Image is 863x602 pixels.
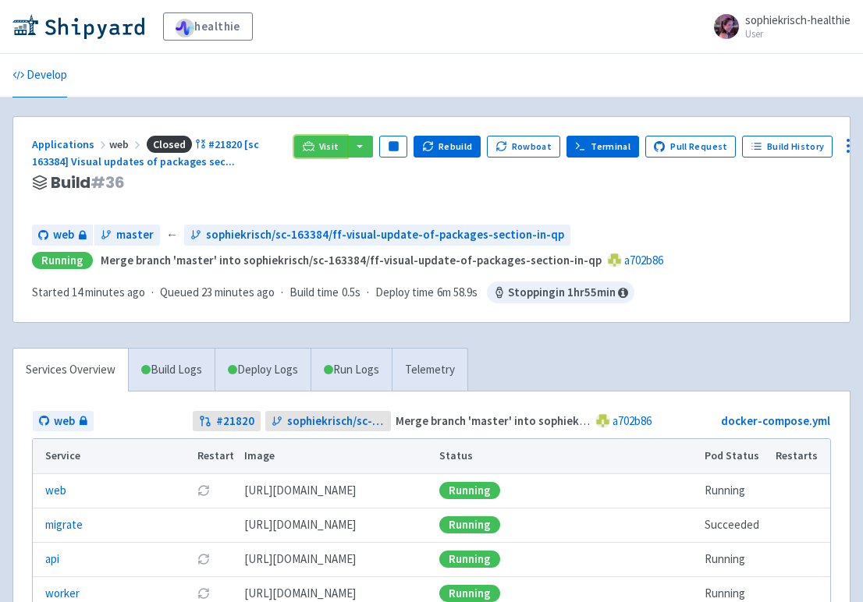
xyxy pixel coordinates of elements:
button: Rowboat [487,136,560,158]
span: web [54,413,75,430]
time: 14 minutes ago [72,285,145,299]
button: Restart pod [197,587,210,600]
td: Succeeded [700,508,771,542]
span: web [109,137,144,151]
a: web [32,225,93,246]
span: Build time [289,284,339,302]
button: Restart pod [197,484,210,497]
span: [DOMAIN_NAME][URL] [244,516,356,534]
a: api [45,551,59,568]
div: Running [439,516,500,533]
span: Deploy time [375,284,434,302]
a: web [33,411,94,432]
a: Build Logs [129,349,215,391]
span: 6m 58.9s [437,284,478,302]
a: master [94,225,160,246]
span: Queued [160,285,275,299]
span: master [116,226,154,244]
span: web [53,226,74,244]
div: Running [32,252,93,270]
button: Rebuild [414,136,481,158]
span: [DOMAIN_NAME][URL] [244,482,356,500]
a: Run Logs [311,349,392,391]
span: Build [51,174,125,192]
a: migrate [45,516,83,534]
a: a702b86 [624,253,663,267]
span: [DOMAIN_NAME][URL] [244,551,356,568]
a: Build History [742,136,833,158]
span: ← [166,226,178,244]
strong: Merge branch 'master' into sophiekrisch/sc-163384/ff-visual-update-of-packages-section-in-qp [101,253,602,267]
th: Status [435,439,700,473]
span: sophiekrisch/sc-163384/ff-visual-update-of-packages-section-in-qp [206,226,564,244]
th: Restart [192,439,239,473]
a: Deploy Logs [215,349,311,391]
strong: # 21820 [216,413,254,430]
a: Telemetry [392,349,467,391]
button: Restart pod [197,553,210,565]
th: Restarts [771,439,830,473]
a: healthie [163,12,253,41]
span: Visit [319,140,339,153]
a: Terminal [566,136,639,158]
a: docker-compose.yml [721,413,830,428]
th: Image [239,439,435,473]
th: Service [33,439,192,473]
img: Shipyard logo [12,14,144,39]
span: # 36 [91,172,125,193]
a: Pull Request [645,136,737,158]
div: · · · [32,282,634,303]
div: Running [439,551,500,568]
span: Closed [147,136,192,154]
div: Running [439,585,500,602]
a: a702b86 [613,413,652,428]
a: sophiekrisch/sc-163384/ff-visual-update-of-packages-section-in-qp [265,411,391,432]
span: Started [32,285,145,299]
small: User [745,29,851,39]
a: Services Overview [13,349,128,391]
a: web [45,482,66,500]
a: sophiekrisch/sc-163384/ff-visual-update-of-packages-section-in-qp [184,225,570,246]
span: 0.5s [342,284,360,302]
span: sophiekrisch-healthie [745,12,851,27]
th: Pod Status [700,439,771,473]
div: Running [439,482,500,499]
a: #21820 [193,411,261,432]
a: Visit [294,136,347,158]
a: Develop [12,54,67,97]
td: Running [700,542,771,576]
a: Closed#21820 [sc 163384] Visual updates of packages sec... [32,137,259,169]
a: sophiekrisch-healthie User [705,14,851,39]
span: Stopping in 1 hr 55 min [487,282,634,303]
button: Pause [379,136,407,158]
span: sophiekrisch/sc-163384/ff-visual-update-of-packages-section-in-qp [287,413,385,430]
a: Applications [32,137,109,151]
time: 23 minutes ago [201,285,275,299]
td: Running [700,473,771,508]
